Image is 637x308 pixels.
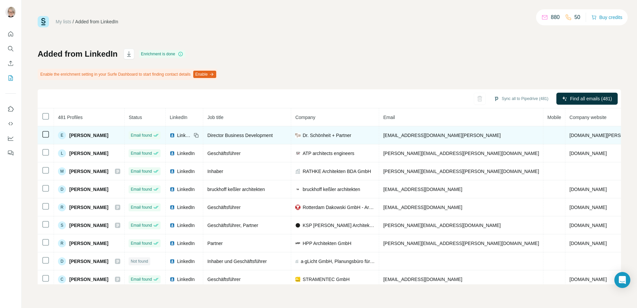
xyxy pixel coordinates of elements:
button: My lists [5,72,16,84]
img: company-logo [295,151,301,156]
span: [PERSON_NAME] [69,186,108,193]
span: Partner [207,241,223,246]
span: Job title [207,115,223,120]
span: [DOMAIN_NAME] [569,205,607,210]
span: LinkedIn [177,186,195,193]
span: Geschäftsführer, Partner [207,223,258,228]
span: Email found [131,204,152,210]
button: Feedback [5,147,16,159]
img: Surfe Logo [38,16,49,27]
img: company-logo [295,223,301,228]
button: Use Surfe on LinkedIn [5,103,16,115]
img: LinkedIn logo [170,259,175,264]
img: LinkedIn logo [170,241,175,246]
div: L [58,149,66,157]
span: Email found [131,132,152,138]
div: R [58,239,66,247]
span: Email found [131,222,152,228]
span: Geschäftsführer [207,205,241,210]
span: [PERSON_NAME] [69,276,108,283]
p: 880 [551,13,560,21]
li: / [73,18,74,25]
img: company-logo [295,277,301,282]
span: LinkedIn [177,222,195,229]
div: S [58,221,66,229]
span: Email [383,115,395,120]
span: bruckhoff keßler architekten [303,186,360,193]
img: LinkedIn logo [170,187,175,192]
span: LinkedIn [170,115,187,120]
span: Email found [131,240,152,246]
button: Enrich CSV [5,57,16,69]
span: [DOMAIN_NAME] [569,277,607,282]
img: company-logo [295,133,301,138]
span: Not found [131,258,148,264]
span: Status [129,115,142,120]
span: LinkedIn [177,204,195,211]
button: Sync all to Pipedrive (481) [489,94,553,104]
span: Email found [131,168,152,174]
img: LinkedIn logo [170,151,175,156]
span: [PERSON_NAME][EMAIL_ADDRESS][PERSON_NAME][DOMAIN_NAME] [383,241,539,246]
span: Email found [131,150,152,156]
button: Enable [193,71,216,78]
span: [EMAIL_ADDRESS][DOMAIN_NAME][PERSON_NAME] [383,133,500,138]
img: LinkedIn logo [170,169,175,174]
span: HPP Architekten GmbH [303,240,351,247]
img: LinkedIn logo [170,133,175,138]
span: RATHKE Architekten BDA GmbH [303,168,371,175]
span: Mobile [547,115,561,120]
button: Quick start [5,28,16,40]
div: Added from LinkedIn [75,18,118,25]
span: [DOMAIN_NAME] [569,241,607,246]
div: D [58,185,66,193]
img: LinkedIn logo [170,277,175,282]
span: [DOMAIN_NAME] [569,151,607,156]
span: Find all emails (481) [570,95,612,102]
span: [PERSON_NAME] [69,258,108,265]
div: E [58,131,66,139]
span: [PERSON_NAME][EMAIL_ADDRESS][PERSON_NAME][DOMAIN_NAME] [383,169,539,174]
div: Enable the enrichment setting in your Surfe Dashboard to start finding contact details [38,69,218,80]
span: [PERSON_NAME] [69,150,108,157]
span: Geschäftsführer [207,277,241,282]
div: R [58,203,66,211]
div: M [58,167,66,175]
span: LinkedIn [177,132,192,139]
span: [PERSON_NAME][EMAIL_ADDRESS][DOMAIN_NAME] [383,223,500,228]
span: STRAMENTEC GmbH [303,276,349,283]
a: My lists [56,19,71,24]
span: Email found [131,276,152,282]
span: [PERSON_NAME] [69,168,108,175]
img: company-logo [295,205,301,210]
span: LinkedIn [177,240,195,247]
img: company-logo [295,241,301,246]
span: Company website [569,115,606,120]
span: [DOMAIN_NAME] [569,187,607,192]
img: LinkedIn logo [170,223,175,228]
button: Buy credits [591,13,622,22]
button: Find all emails (481) [556,93,618,105]
div: C [58,275,66,283]
span: [DOMAIN_NAME] [569,223,607,228]
div: D [58,257,66,265]
span: [EMAIL_ADDRESS][DOMAIN_NAME] [383,187,462,192]
span: [EMAIL_ADDRESS][DOMAIN_NAME] [383,277,462,282]
span: Dr. Schönheit + Partner [303,132,351,139]
span: Director Business Development [207,133,273,138]
span: bruckhoff keßler architekten [207,187,265,192]
p: 50 [574,13,580,21]
span: Company [295,115,315,120]
button: Use Surfe API [5,118,16,130]
span: Rotterdam Dakowski GmbH - Architekten und Ingenieure [303,204,375,211]
span: ATP architects engineers [303,150,354,157]
span: [EMAIL_ADDRESS][DOMAIN_NAME] [383,205,462,210]
div: Enrichment is done [139,50,185,58]
span: LinkedIn [177,258,195,265]
span: [PERSON_NAME] [69,204,108,211]
span: LinkedIn [177,276,195,283]
span: [PERSON_NAME] [69,240,108,247]
span: Inhaber [207,169,223,174]
img: LinkedIn logo [170,205,175,210]
span: [PERSON_NAME] [69,132,108,139]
